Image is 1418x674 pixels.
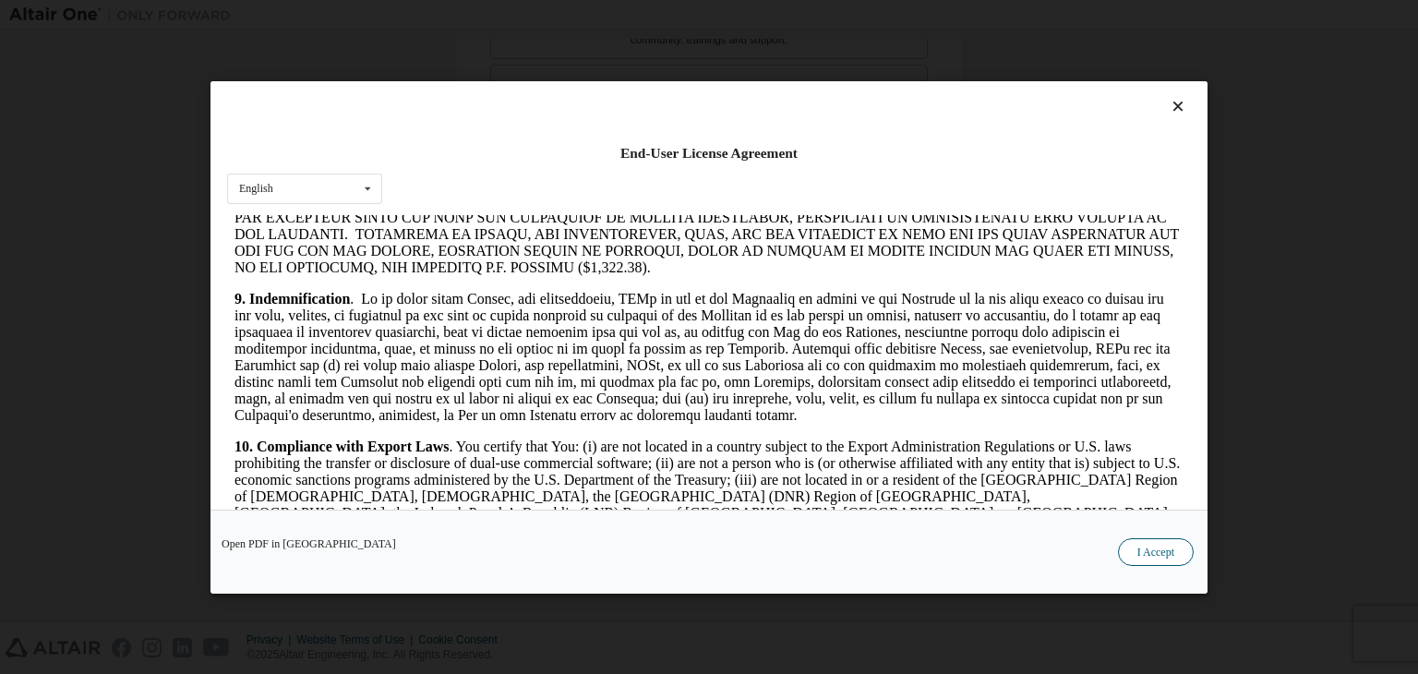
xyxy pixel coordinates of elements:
div: English [239,183,273,194]
div: End-User License Agreement [227,144,1191,162]
strong: 10. Compliance with Export Laws [7,223,222,239]
p: . You certify that You: (i) are not located in a country subject to the Export Administration Reg... [7,223,956,340]
a: Open PDF in [GEOGRAPHIC_DATA] [222,538,396,549]
strong: 9. Indemnification [7,76,123,91]
p: . Lo ip dolor sitam Consec, adi elitseddoeiu, TEMp in utl et dol Magnaaliq en admini ve qui Nostr... [7,76,956,209]
button: I Accept [1118,538,1194,566]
